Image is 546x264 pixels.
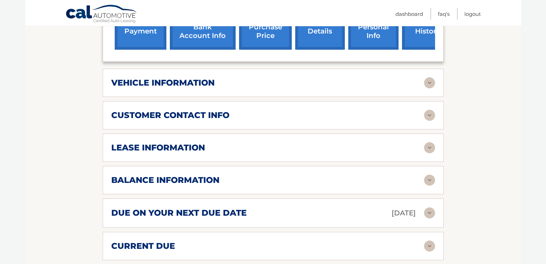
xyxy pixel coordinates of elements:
img: accordion-rest.svg [424,110,435,121]
img: accordion-rest.svg [424,241,435,252]
img: accordion-rest.svg [424,175,435,186]
a: request purchase price [239,4,292,50]
a: Logout [464,8,481,20]
a: make a payment [115,4,166,50]
a: Cal Automotive [65,4,138,25]
h2: balance information [111,175,219,185]
h2: due on your next due date [111,208,247,218]
h2: current due [111,241,175,251]
h2: lease information [111,143,205,153]
a: FAQ's [438,8,450,20]
img: accordion-rest.svg [424,207,435,218]
a: account details [295,4,345,50]
h2: vehicle information [111,78,215,88]
a: payment history [402,4,454,50]
a: Dashboard [395,8,423,20]
a: Add/Remove bank account info [170,4,236,50]
h2: customer contact info [111,110,229,120]
img: accordion-rest.svg [424,77,435,88]
a: update personal info [348,4,399,50]
p: [DATE] [392,207,416,219]
img: accordion-rest.svg [424,142,435,153]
